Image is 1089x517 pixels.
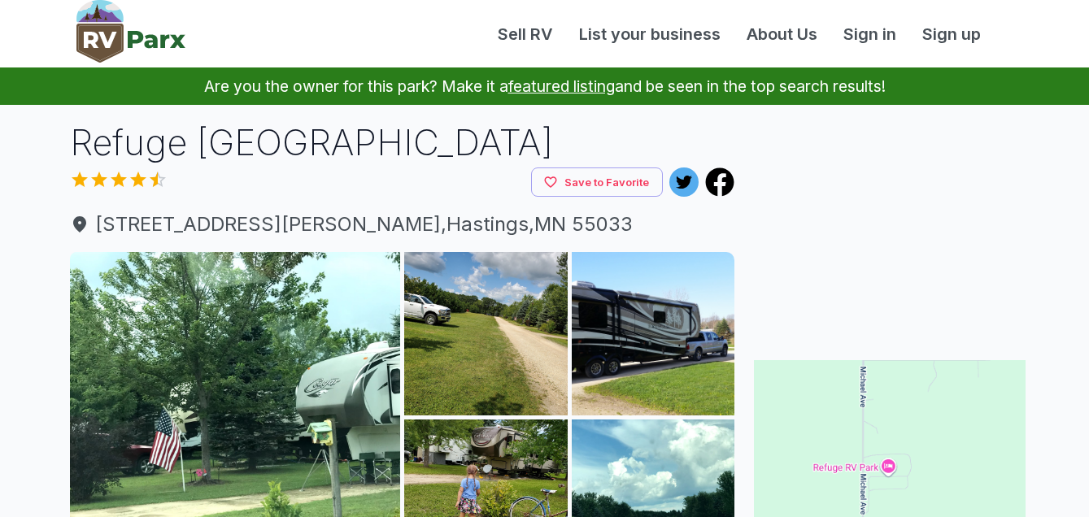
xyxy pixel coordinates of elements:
[70,210,735,239] a: [STREET_ADDRESS][PERSON_NAME],Hastings,MN 55033
[508,76,615,96] a: featured listing
[909,22,994,46] a: Sign up
[20,67,1069,105] p: Are you the owner for this park? Make it a and be seen in the top search results!
[566,22,734,46] a: List your business
[70,118,735,167] h1: Refuge [GEOGRAPHIC_DATA]
[830,22,909,46] a: Sign in
[485,22,566,46] a: Sell RV
[404,252,568,415] img: AAcXr8oRytRfg0888G4yI71Va-EX-t17wZcw2eKnXAY3SPsy2OtXYVK6ASfX7JwpV70Ge3Kep3p23CphSaeQOnCfxAKsDlBGN...
[531,167,663,198] button: Save to Favorite
[572,252,735,415] img: AAcXr8qyI4dmgjUb8-RB8IcHP4RLRd4bLj_ZQRJNYR4GAzinrWAkAWE1ijmfuv4fcFe1SYI7cqoX910mblYAJjRvbusvDtIbD...
[734,22,830,46] a: About Us
[754,118,1026,321] iframe: Advertisement
[70,210,735,239] span: [STREET_ADDRESS][PERSON_NAME] , Hastings , MN 55033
